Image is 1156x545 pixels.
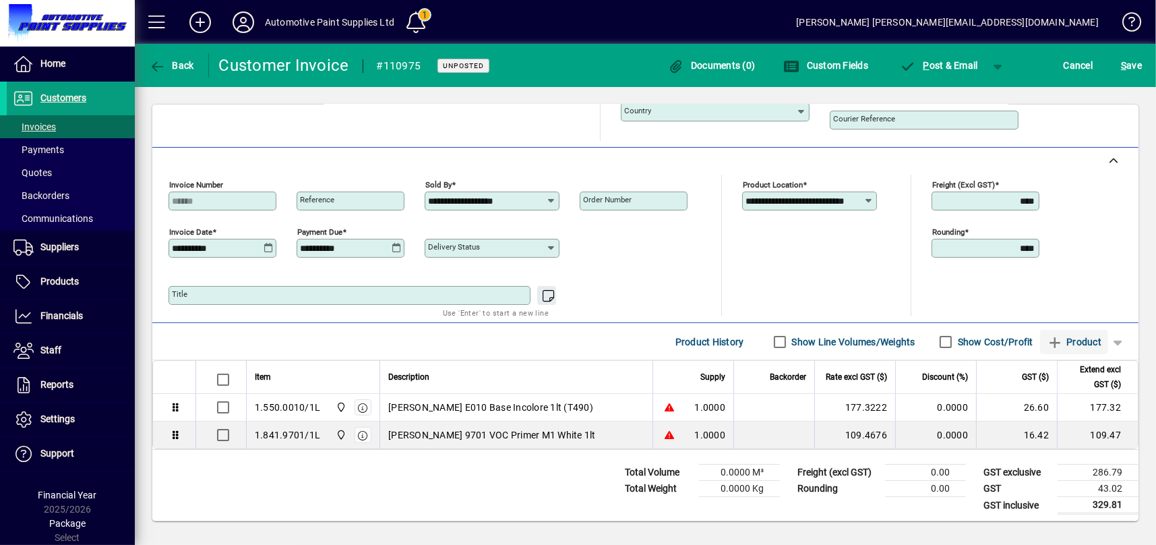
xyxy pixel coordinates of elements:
a: Settings [7,403,135,436]
mat-label: Invoice date [169,227,212,237]
div: 109.4676 [823,428,887,442]
span: Cancel [1064,55,1093,76]
span: Settings [40,413,75,424]
td: 0.0000 [895,422,976,449]
mat-label: Freight (excl GST) [932,180,995,190]
span: Reports [40,379,73,390]
a: Communications [7,207,135,230]
button: Custom Fields [780,53,872,78]
span: Automotive Paint Supplies Ltd [332,428,348,442]
a: Reports [7,368,135,402]
td: GST [977,481,1058,497]
div: Automotive Paint Supplies Ltd [265,11,394,33]
a: Home [7,47,135,81]
span: Customers [40,92,86,103]
span: Quotes [13,167,52,178]
span: Communications [13,213,93,224]
a: Payments [7,138,135,161]
mat-label: Sold by [425,180,452,190]
div: 1.550.0010/1L [255,401,320,414]
span: Backorder [770,370,806,384]
mat-hint: Use 'Enter' to start a new line [443,305,549,320]
span: GST ($) [1022,370,1049,384]
label: Show Cost/Profit [955,335,1033,349]
a: Staff [7,334,135,368]
button: Documents (0) [665,53,759,78]
td: 16.42 [976,422,1057,449]
app-page-header-button: Back [135,53,209,78]
span: [PERSON_NAME] 9701 VOC Primer M1 White 1lt [388,428,596,442]
mat-label: Product location [743,180,803,190]
td: GST inclusive [977,497,1058,514]
span: Automotive Paint Supplies Ltd [332,400,348,415]
span: Payments [13,144,64,155]
td: 329.81 [1058,497,1138,514]
mat-label: Courier Reference [833,114,895,123]
td: Freight (excl GST) [791,465,885,481]
span: Product [1047,331,1101,353]
td: Total Volume [618,465,699,481]
button: Product History [670,330,750,354]
mat-label: Invoice number [169,180,223,190]
span: ost & Email [900,60,978,71]
span: Home [40,58,65,69]
span: 1.0000 [695,401,726,414]
a: Suppliers [7,231,135,264]
button: Back [146,53,197,78]
td: 109.47 [1057,422,1138,449]
mat-label: Country [624,106,651,115]
span: Rate excl GST ($) [826,370,887,384]
span: Product History [675,331,744,353]
span: Products [40,276,79,287]
button: Product [1040,330,1108,354]
td: 0.00 [885,465,966,481]
span: S [1121,60,1126,71]
button: Profile [222,10,265,34]
a: Products [7,265,135,299]
td: 0.0000 [895,394,976,422]
td: 0.0000 Kg [699,481,780,497]
span: Extend excl GST ($) [1066,362,1121,392]
mat-label: Title [172,289,187,299]
span: Staff [40,345,61,355]
span: Unposted [443,61,484,70]
td: 0.00 [885,481,966,497]
span: Description [388,370,429,384]
div: 177.3222 [823,401,887,414]
span: Support [40,448,74,459]
mat-label: Reference [300,195,334,204]
span: Package [49,518,86,529]
td: 0.0000 M³ [699,465,780,481]
span: 1.0000 [695,428,726,442]
td: 177.32 [1057,394,1138,422]
button: Add [179,10,222,34]
span: Item [255,370,271,384]
span: Invoices [13,121,56,132]
span: Documents (0) [668,60,756,71]
a: Invoices [7,115,135,138]
button: Cancel [1060,53,1097,78]
div: Customer Invoice [219,55,349,76]
span: Custom Fields [783,60,868,71]
div: 1.841.9701/1L [255,428,320,442]
td: GST exclusive [977,465,1058,481]
span: P [923,60,930,71]
span: Financials [40,310,83,321]
a: Financials [7,299,135,333]
td: 26.60 [976,394,1057,422]
button: Save [1118,53,1145,78]
span: ave [1121,55,1142,76]
span: Supply [700,370,725,384]
mat-label: Delivery status [428,242,480,252]
span: [PERSON_NAME] E010 Base Incolore 1lt (T490) [388,401,593,414]
mat-label: Payment due [297,227,342,237]
span: Discount (%) [922,370,968,384]
span: Backorders [13,190,69,201]
a: Quotes [7,161,135,184]
td: 43.02 [1058,481,1138,497]
div: [PERSON_NAME] [PERSON_NAME][EMAIL_ADDRESS][DOMAIN_NAME] [796,11,1099,33]
label: Show Line Volumes/Weights [789,335,915,349]
mat-label: Order number [583,195,632,204]
span: Back [149,60,194,71]
div: #110975 [377,55,421,77]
